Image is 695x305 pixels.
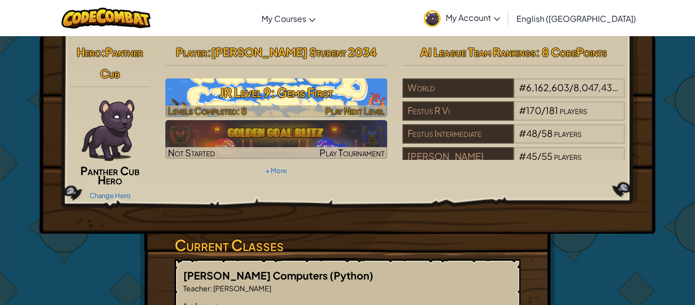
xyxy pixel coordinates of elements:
[541,150,553,162] span: 55
[446,12,500,23] span: My Account
[526,150,537,162] span: 45
[81,100,134,161] img: Pantera%20Cub_PaperDoll.png
[330,269,373,282] span: (Python)
[211,45,377,59] span: [PERSON_NAME] Student 2034
[165,78,388,117] img: JR Level 9: Gems First
[541,127,553,139] span: 58
[541,104,545,116] span: /
[165,78,388,117] a: Play Next Level
[100,45,143,80] span: Panther Cub
[536,45,607,59] span: : 8 CodePoints
[519,104,526,116] span: #
[168,105,247,117] span: Levels Completed: 8
[519,127,526,139] span: #
[62,8,151,29] img: CodeCombat logo
[256,5,321,32] a: My Courses
[402,111,625,123] a: Festus R Vi#170/181players
[165,81,388,104] h3: JR Level 9: Gems First
[77,45,101,59] span: Hero
[80,163,139,187] span: Panther Cub Hero
[168,147,215,158] span: Not Started
[573,81,618,93] span: 8,047,431
[90,191,131,200] a: Change Hero
[402,134,625,146] a: Festus Intermediate#48/58players
[519,81,526,93] span: #
[537,127,541,139] span: /
[402,78,513,98] div: World
[569,81,573,93] span: /
[183,284,210,293] span: Teacher
[402,147,513,167] div: [PERSON_NAME]
[545,104,558,116] span: 181
[165,120,388,159] a: Not StartedPlay Tournament
[560,104,587,116] span: players
[262,13,306,24] span: My Courses
[402,101,513,121] div: Festus R Vi
[165,120,388,159] img: Golden Goal
[207,45,211,59] span: :
[424,10,441,27] img: avatar
[402,124,513,144] div: Festus Intermediate
[101,45,105,59] span: :
[419,2,505,34] a: My Account
[402,88,625,100] a: World#6,162,603/8,047,431players
[212,284,271,293] span: [PERSON_NAME]
[183,269,330,282] span: [PERSON_NAME] Computers
[210,284,212,293] span: :
[554,150,582,162] span: players
[266,167,287,175] a: + More
[175,234,520,257] h3: Current Classes
[516,13,636,24] span: English ([GEOGRAPHIC_DATA])
[420,45,536,59] span: AI League Team Rankings
[320,147,385,158] span: Play Tournament
[526,127,537,139] span: 48
[325,105,385,117] span: Play Next Level
[554,127,582,139] span: players
[511,5,641,32] a: English ([GEOGRAPHIC_DATA])
[176,45,207,59] span: Player
[526,104,541,116] span: 170
[402,157,625,169] a: [PERSON_NAME]#45/55players
[526,81,569,93] span: 6,162,603
[537,150,541,162] span: /
[519,150,526,162] span: #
